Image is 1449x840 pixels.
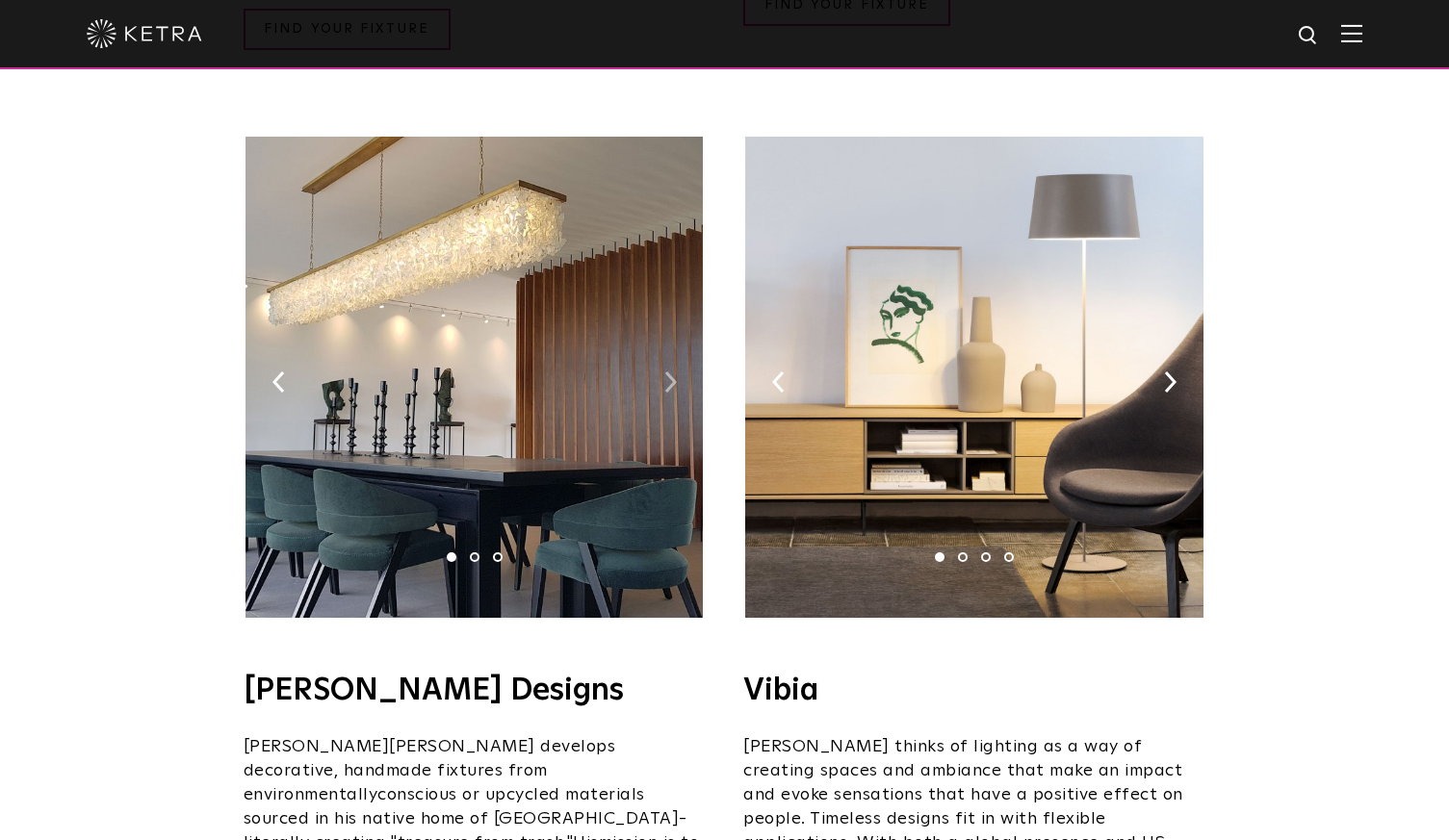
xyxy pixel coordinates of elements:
[1164,371,1177,393] img: arrow-right-black.svg
[745,137,1203,618] img: VIBIA_KetraReadySolutions-02.jpg
[1297,24,1321,48] img: search icon
[389,738,535,755] span: [PERSON_NAME]
[244,738,390,755] span: [PERSON_NAME]
[664,371,677,393] img: arrow-right-black.svg
[246,137,703,618] img: Pikus_KetraReadySolutions-02.jpg
[772,371,785,393] img: arrow-left-black.svg
[1341,24,1362,42] img: Hamburger%20Nav.svg
[272,371,285,393] img: arrow-left-black.svg
[244,675,706,706] h4: [PERSON_NAME] Designs​
[743,675,1205,706] h4: Vibia
[87,19,202,48] img: ketra-logo-2019-white
[244,738,616,803] span: develops decorative, handmade fixtures from environmentally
